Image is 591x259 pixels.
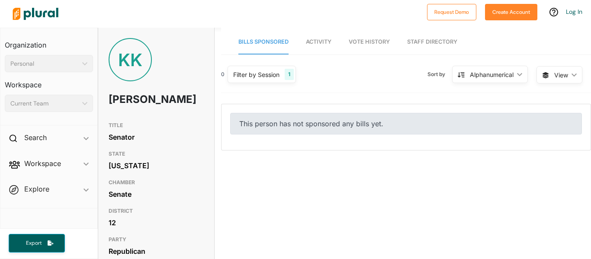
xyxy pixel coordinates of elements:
[109,177,204,188] h3: CHAMBER
[427,4,476,20] button: Request Demo
[233,70,279,79] div: Filter by Session
[10,99,79,108] div: Current Team
[554,70,568,80] span: View
[24,133,47,142] h2: Search
[20,240,48,247] span: Export
[427,7,476,16] a: Request Demo
[109,216,204,229] div: 12
[349,30,390,54] a: Vote History
[109,149,204,159] h3: STATE
[470,70,514,79] div: Alphanumerical
[306,38,331,45] span: Activity
[9,234,65,253] button: Export
[109,234,204,245] h3: PARTY
[109,206,204,216] h3: DISTRICT
[285,69,294,80] div: 1
[306,30,331,54] a: Activity
[109,188,204,201] div: Senate
[485,7,537,16] a: Create Account
[427,70,452,78] span: Sort by
[5,72,93,91] h3: Workspace
[109,245,204,258] div: Republican
[109,38,152,81] div: KK
[238,30,289,54] a: Bills Sponsored
[566,8,582,16] a: Log In
[221,70,225,78] div: 0
[109,86,166,112] h1: [PERSON_NAME]
[109,120,204,131] h3: TITLE
[485,4,537,20] button: Create Account
[5,32,93,51] h3: Organization
[109,159,204,172] div: [US_STATE]
[10,59,79,68] div: Personal
[230,113,582,134] div: This person has not sponsored any bills yet.
[109,131,204,144] div: Senator
[349,38,390,45] span: Vote History
[238,38,289,45] span: Bills Sponsored
[407,30,457,54] a: Staff Directory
